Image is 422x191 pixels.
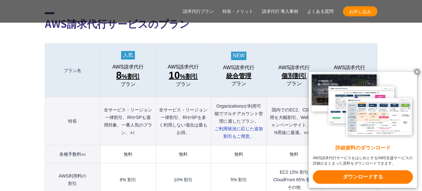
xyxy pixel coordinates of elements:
th: 各種手数料 [45,145,100,163]
th: 特長 [45,97,100,145]
span: プラン [286,81,302,87]
h2: AWS請求代行サービスのプラン [45,12,377,31]
td: 無料 [100,145,156,163]
small: ※1 [130,131,135,135]
span: お申し込み [343,8,377,15]
span: %割引 [169,70,198,81]
td: 無料 [211,145,266,163]
a: AWS請求代行 個別割引プラン [270,65,318,87]
th: 国内でのEC2、CDN利用を大幅割引。Webやキャンペーンサイト、CDN用途に最適。 [266,97,322,145]
td: 無料 [266,145,322,163]
a: お申し込み [343,6,377,16]
span: AWS請求代行 [334,65,365,70]
a: AWS請求代行 統合管理プラン [214,65,263,87]
small: ※1 [81,153,86,156]
a: AWS請求代行 10%割引プラン [159,64,208,87]
a: 特長・メリット [222,8,253,15]
a: 請求代行 導入事例 [262,8,298,15]
x-t: ダウンロードする [313,170,413,184]
th: プラン名 [45,44,100,97]
span: 個別割引 [281,71,307,81]
span: 定額チケット [331,71,368,81]
span: 統合管理 [226,71,251,81]
a: よくある質問 [307,8,334,15]
a: 請求代行プラン [183,8,214,15]
th: 全サービス・リージョン一律割引、RIやSPも適用対象。一番人気のプラン。 [100,97,156,145]
a: 詳細資料のダウンロード AWS請求代行サービスをはじめとするAWS支援サービスの詳細がまとまった資料をダウンロードできます。 ダウンロードする [309,72,417,188]
small: ※2 ※3 [304,131,314,135]
td: 無料 [156,145,211,163]
th: Organizationsが利用可能でマルチアカウント管理に適したプラン。 [211,97,266,145]
th: 全サービス・リージョン一律割引、RIやSPを多く利用しない場合は最もお得。 [156,97,211,145]
span: プラン [231,81,246,87]
x-t: 詳細資料のダウンロード [313,144,413,152]
span: ご利用状況に応じた [215,126,263,139]
a: AWS請求代行 8%割引 プラン [104,64,152,87]
span: 10 [169,70,180,81]
a: AWS請求代行 定額チケットプラン [325,65,374,87]
span: AWS請求代行 [223,65,254,70]
span: 8 [116,70,122,81]
span: プラン [120,81,136,87]
span: プラン [176,81,191,87]
x-t: AWS請求代行サービスをはじめとするAWS支援サービスの詳細がまとまった資料をダウンロードできます。 [313,155,413,166]
span: AWS請求代行 [168,64,199,70]
span: AWS請求代行 [112,64,144,70]
span: AWS請求代行 [278,65,310,70]
span: %割引 [116,70,140,81]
